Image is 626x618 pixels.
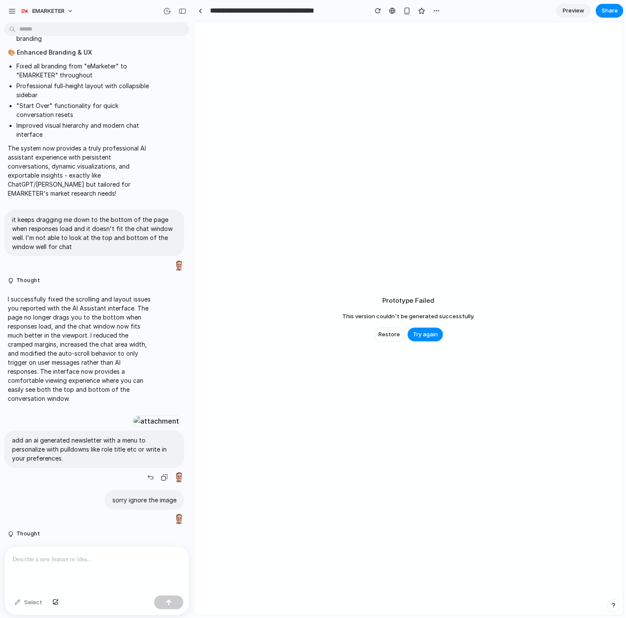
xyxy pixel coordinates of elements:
[563,6,584,15] span: Preview
[343,312,475,321] span: This version couldn't be generated successfully.
[16,61,152,80] li: Fixed all branding from "eMarketer" to "EMARKETER" throughout
[408,328,443,341] button: Try again
[12,436,177,463] p: add an ai generated newsletter with a menu to personalize with pulldowns like role title etc or w...
[16,81,152,99] li: Professional full-height layout with collapsible sidebar
[32,7,65,15] span: EMARKETER
[596,4,623,18] button: Share
[374,328,404,341] button: Restore
[8,144,152,198] p: The system now provides a truly professional AI assistant experience with persistent conversation...
[601,6,618,15] span: Share
[12,215,177,251] p: it keeps dragging me down to the bottom of the page when responses load and it doesn't fit the ch...
[16,101,152,119] li: "Start Over" functionality for quick conversation resets
[16,121,152,139] li: Improved visual hierarchy and modern chat interface
[383,296,435,306] h2: Prototype Failed
[556,4,591,18] a: Preview
[112,495,177,504] p: sorry ignore the image
[413,330,438,339] span: Try again
[17,4,78,18] button: EMARKETER
[8,49,92,56] strong: 🎨 Enhanced Branding & UX
[378,330,400,339] span: Restore
[8,295,152,403] p: I successfully fixed the scrolling and layout issues you reported with the AI Assistant interface...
